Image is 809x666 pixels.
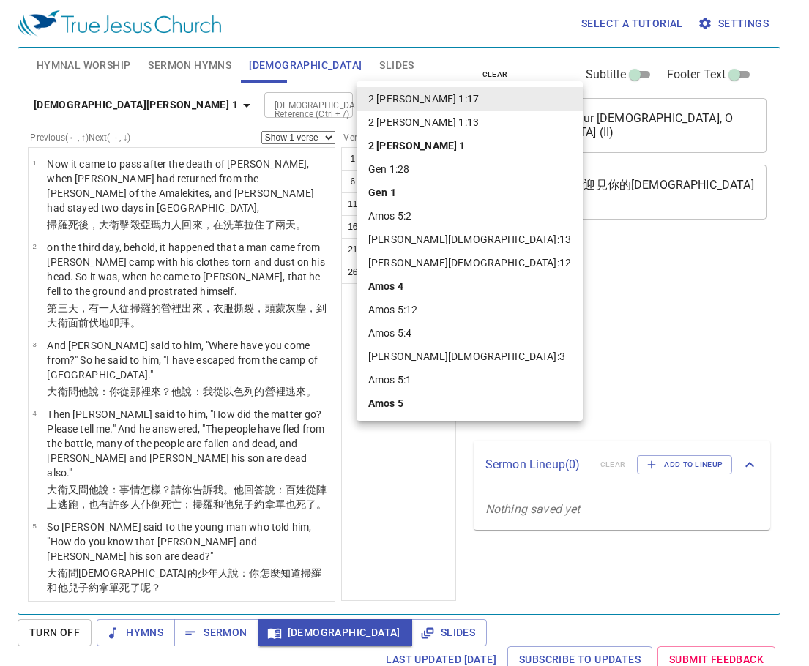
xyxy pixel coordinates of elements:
[357,298,583,321] li: Amos 5:12
[368,185,396,200] b: Gen 1
[357,345,583,368] li: [PERSON_NAME][DEMOGRAPHIC_DATA]:3
[357,228,583,251] li: [PERSON_NAME][DEMOGRAPHIC_DATA]:13
[357,87,583,111] li: 2 [PERSON_NAME] 1:17
[368,138,466,153] b: 2 [PERSON_NAME] 1
[357,157,583,181] li: Gen 1:28
[357,251,583,274] li: [PERSON_NAME][DEMOGRAPHIC_DATA]:12
[357,368,583,392] li: Amos 5:1
[357,111,583,134] li: 2 [PERSON_NAME] 1:13
[368,396,403,411] b: Amos 5
[357,321,583,345] li: Amos 5:4
[357,204,583,228] li: Amos 5:2
[368,279,403,293] b: Amos 4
